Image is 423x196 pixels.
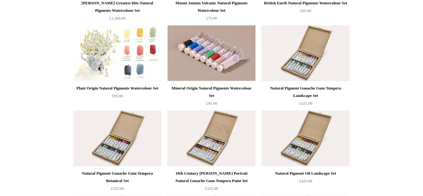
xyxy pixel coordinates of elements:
a: Natural Pigment Gouache Gum Tempera Botanical Set £325.00 [73,170,161,195]
span: £95.00 [300,8,311,13]
img: 18th Century George Romney Portrait Natural Gouache Gum Tempera Paint Set [168,111,255,166]
span: £95.00 [112,94,123,98]
a: Natural Pigment Gouache Gum Tempera Landscape Set Natural Pigment Gouache Gum Tempera Landscape Set [262,25,350,81]
img: Natural Pigment Gouache Gum Tempera Landscape Set [262,25,350,81]
a: Natural Pigment Gouache Gum Tempera Landscape Set £325.00 [262,85,350,110]
span: £425.00 [299,179,312,183]
a: Natural Pigment Gouache Gum Tempera Botanical Set Natural Pigment Gouache Gum Tempera Botanical Set [73,111,161,166]
a: 18th Century George Romney Portrait Natural Gouache Gum Tempera Paint Set 18th Century George Rom... [168,111,255,166]
div: Plant Origin Natural Pigments Watercolour Set [75,85,160,92]
a: Natural Pigment Oil Landscape Set Natural Pigment Oil Landscape Set [262,111,350,166]
div: Natural Pigment Oil Landscape Set [263,170,348,177]
div: Natural Pigment Gouache Gum Tempera Botanical Set [75,170,160,185]
div: Natural Pigment Gouache Gum Tempera Landscape Set [263,85,348,99]
span: £75.00 [206,16,217,20]
a: Natural Pigment Oil Landscape Set £425.00 [262,170,350,195]
a: Plant Origin Natural Pigments Watercolour Set £95.00 [73,85,161,110]
img: Natural Pigment Gouache Gum Tempera Botanical Set [73,111,161,166]
img: Plant Origin Natural Pigments Watercolour Set [73,25,161,81]
div: 18th Century [PERSON_NAME] Portrait Natural Gouache Gum Tempera Paint Set [169,170,254,185]
span: £1,500.00 [109,16,125,20]
img: Natural Pigment Oil Landscape Set [262,111,350,166]
a: Mineral Origin Natural Pigments Watercolour Set £95.00 [168,85,255,110]
div: Mineral Origin Natural Pigments Watercolour Set [169,85,254,99]
a: Plant Origin Natural Pigments Watercolour Set Plant Origin Natural Pigments Watercolour Set [73,25,161,81]
img: Mineral Origin Natural Pigments Watercolour Set [168,25,255,81]
a: 18th Century [PERSON_NAME] Portrait Natural Gouache Gum Tempera Paint Set £325.00 [168,170,255,195]
a: Mineral Origin Natural Pigments Watercolour Set Mineral Origin Natural Pigments Watercolour Set [168,25,255,81]
span: £95.00 [206,101,217,106]
span: £325.00 [205,186,218,191]
span: £325.00 [299,101,312,106]
span: £325.00 [111,186,124,191]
